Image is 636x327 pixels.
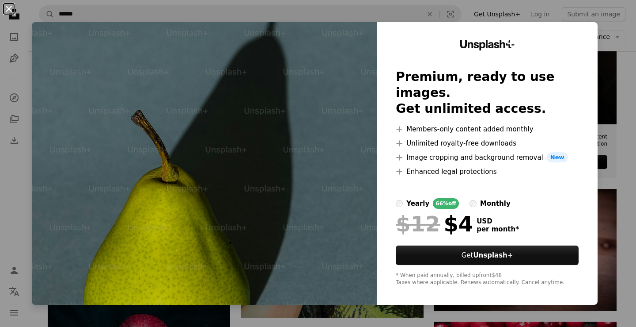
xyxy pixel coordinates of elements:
[396,152,579,163] li: Image cropping and background removal
[547,152,568,163] span: New
[396,166,579,177] li: Enhanced legal protections
[477,217,519,225] span: USD
[396,272,579,286] div: * When paid annually, billed upfront $48 Taxes where applicable. Renews automatically. Cancel any...
[396,200,403,207] input: yearly66%off
[433,198,459,209] div: 66% off
[406,198,429,209] div: yearly
[480,198,511,209] div: monthly
[396,69,579,117] h2: Premium, ready to use images. Get unlimited access.
[396,246,579,265] button: GetUnsplash+
[396,124,579,135] li: Members-only content added monthly
[396,212,440,235] span: $12
[396,138,579,149] li: Unlimited royalty-free downloads
[396,212,473,235] div: $4
[477,225,519,233] span: per month *
[469,200,477,207] input: monthly
[473,251,513,259] strong: Unsplash+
